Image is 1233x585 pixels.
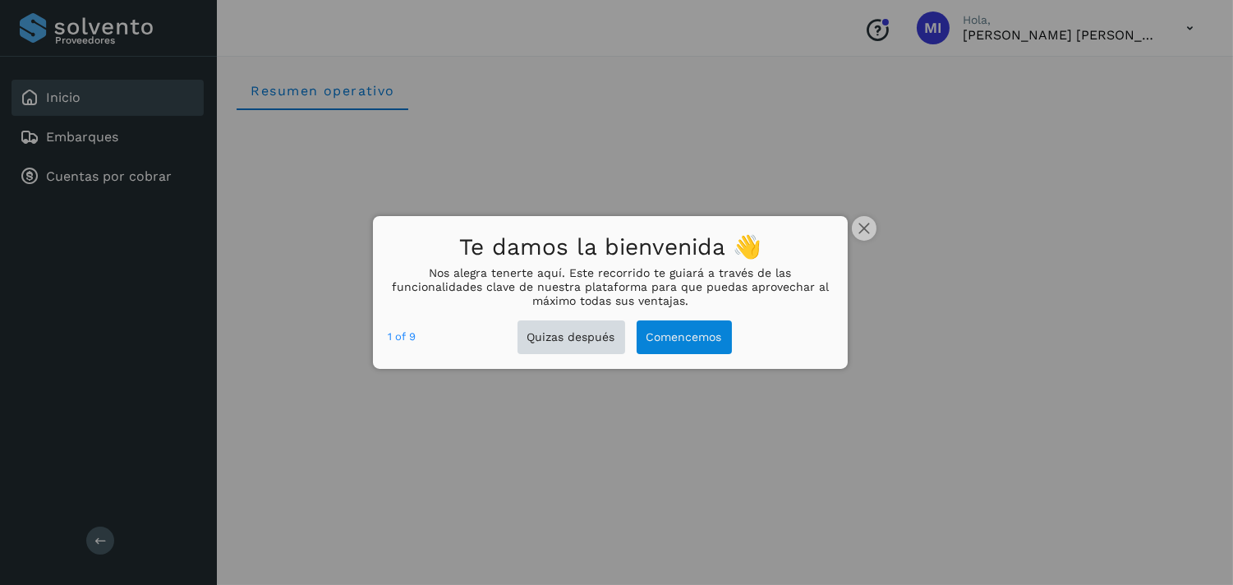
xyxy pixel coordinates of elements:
div: 1 of 9 [388,328,416,346]
button: Comencemos [637,320,732,354]
button: close, [852,216,876,241]
button: Quizas después [518,320,625,354]
h1: Te damos la bienvenida 👋 [388,229,833,266]
div: Te damos la bienvenida 👋Nos alegra tenerte aquí. Este recorrido te guiará a través de las funcion... [373,216,848,369]
div: step 1 of 9 [388,328,416,346]
p: Nos alegra tenerte aquí. Este recorrido te guiará a través de las funcionalidades clave de nuestr... [388,266,833,307]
